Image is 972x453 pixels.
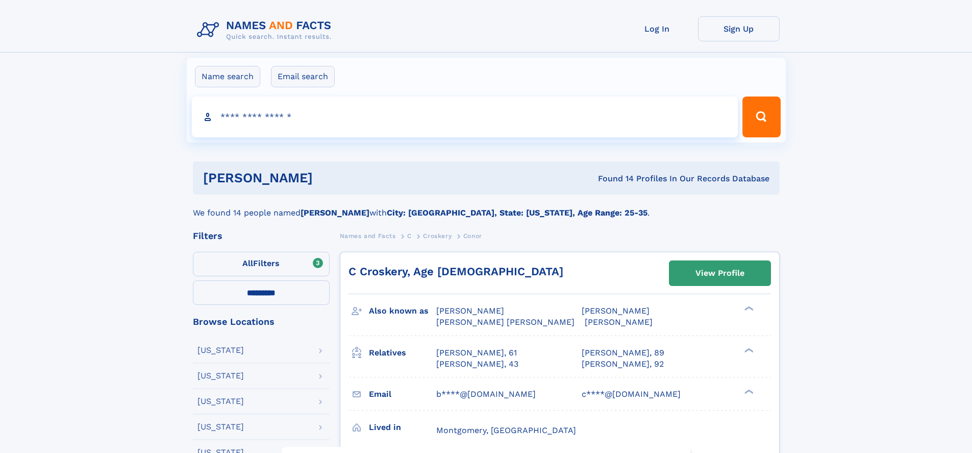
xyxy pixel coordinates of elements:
[195,66,260,87] label: Name search
[423,229,452,242] a: Croskery
[742,388,754,395] div: ❯
[271,66,335,87] label: Email search
[436,347,517,359] a: [PERSON_NAME], 61
[197,346,244,354] div: [US_STATE]
[463,232,482,240] span: Conor
[192,97,738,137] input: search input
[203,172,456,184] h1: [PERSON_NAME]
[742,347,754,353] div: ❯
[193,16,340,44] img: Logo Names and Facts
[197,397,244,406] div: [US_STATE]
[407,229,412,242] a: C
[616,16,698,41] a: Log In
[340,229,396,242] a: Names and Facts
[582,359,664,370] a: [PERSON_NAME], 92
[369,302,436,320] h3: Also known as
[423,232,452,240] span: Croskery
[242,258,253,268] span: All
[301,208,369,218] b: [PERSON_NAME]
[369,344,436,362] h3: Relatives
[455,173,769,184] div: Found 14 Profiles In Our Records Database
[197,372,244,380] div: [US_STATE]
[742,97,780,137] button: Search Button
[348,265,563,278] a: C Croskery, Age [DEMOGRAPHIC_DATA]
[436,425,576,435] span: Montgomery, [GEOGRAPHIC_DATA]
[436,359,518,370] a: [PERSON_NAME], 43
[698,16,780,41] a: Sign Up
[387,208,647,218] b: City: [GEOGRAPHIC_DATA], State: [US_STATE], Age Range: 25-35
[582,347,664,359] a: [PERSON_NAME], 89
[669,261,770,285] a: View Profile
[193,317,330,326] div: Browse Locations
[695,261,744,285] div: View Profile
[436,317,575,327] span: [PERSON_NAME] [PERSON_NAME]
[407,232,412,240] span: C
[582,306,650,316] span: [PERSON_NAME]
[197,423,244,431] div: [US_STATE]
[193,252,330,276] label: Filters
[369,386,436,403] h3: Email
[742,305,754,312] div: ❯
[585,317,653,327] span: [PERSON_NAME]
[193,195,780,219] div: We found 14 people named with .
[193,231,330,241] div: Filters
[369,419,436,436] h3: Lived in
[436,306,504,316] span: [PERSON_NAME]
